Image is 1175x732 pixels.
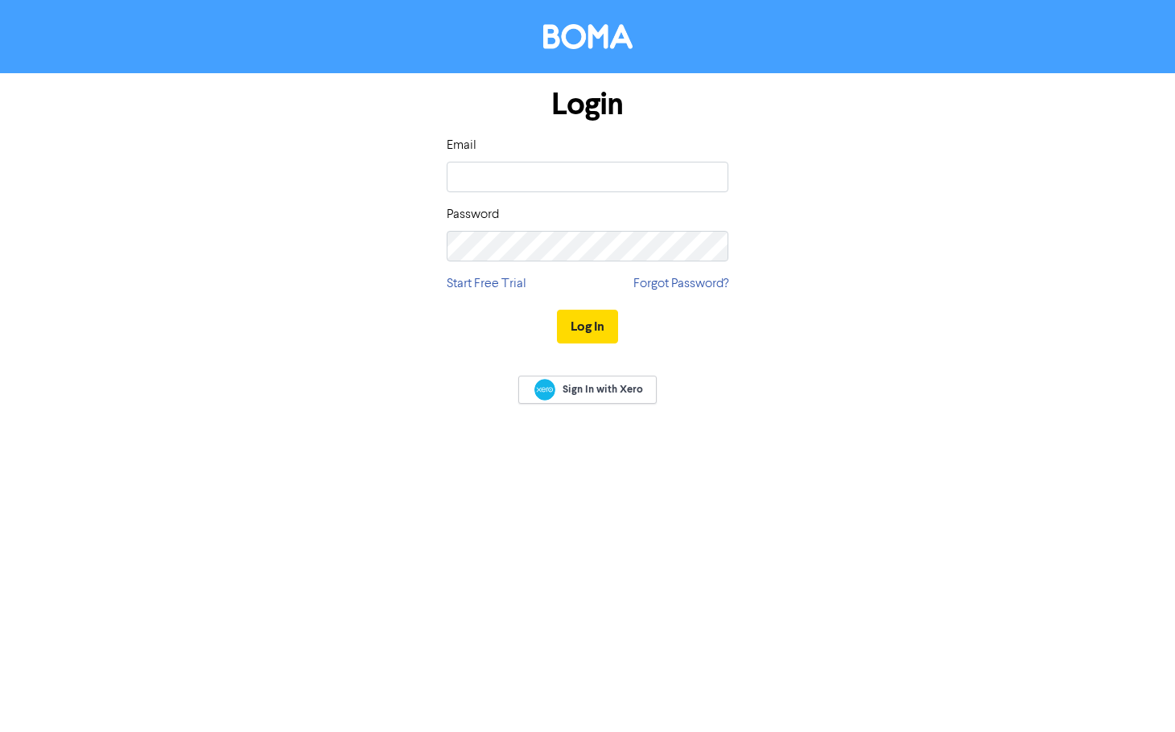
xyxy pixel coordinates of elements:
[633,274,728,294] a: Forgot Password?
[447,136,476,155] label: Email
[563,382,643,397] span: Sign In with Xero
[447,274,526,294] a: Start Free Trial
[518,376,657,404] a: Sign In with Xero
[557,310,618,343] button: Log In
[543,24,633,49] img: BOMA Logo
[447,205,499,224] label: Password
[447,86,728,123] h1: Login
[534,379,555,401] img: Xero logo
